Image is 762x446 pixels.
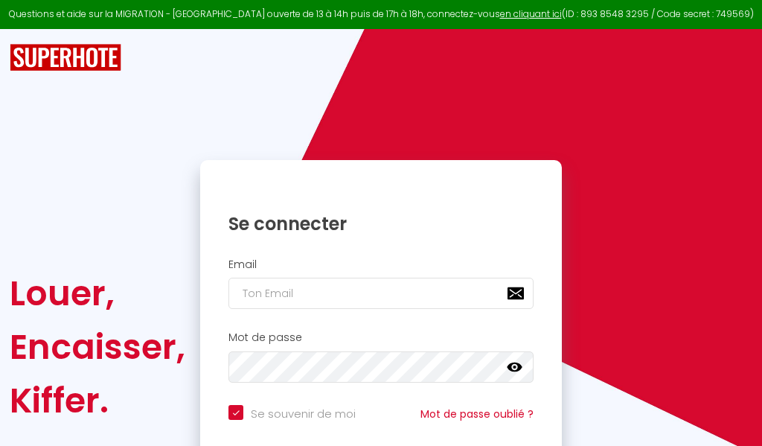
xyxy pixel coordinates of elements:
div: Kiffer. [10,374,185,427]
input: Ton Email [228,278,534,309]
h2: Mot de passe [228,331,534,344]
div: Louer, [10,267,185,320]
a: en cliquant ici [500,7,562,20]
h1: Se connecter [228,212,534,235]
div: Encaisser, [10,320,185,374]
h2: Email [228,258,534,271]
img: SuperHote logo [10,44,121,71]
a: Mot de passe oublié ? [420,407,534,421]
